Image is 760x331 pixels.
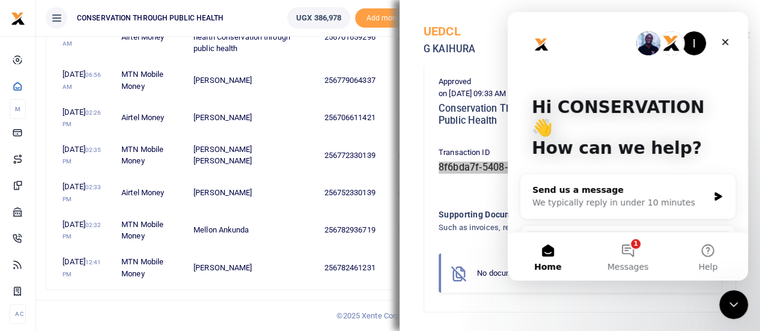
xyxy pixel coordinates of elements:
h4: Such as invoices, receipts, notes [439,221,672,234]
a: logo-small logo-large logo-large [11,13,25,22]
small: 02:33 PM [62,184,101,202]
td: [DATE] [56,13,115,62]
img: logo-small [11,11,25,26]
td: 155,425 [391,99,444,136]
iframe: Intercom live chat [508,12,748,281]
td: 136,500 [391,62,444,99]
span: Add money [355,8,415,28]
li: M [10,99,26,119]
td: [DATE] [56,174,115,211]
h4: Supporting Documents [439,208,672,221]
a: Add money [355,13,415,22]
td: 201,050 [391,211,444,249]
p: Transaction ID [439,147,721,159]
td: 196,025 [391,249,444,286]
td: Airtel Money [115,13,187,62]
h5: Conservation Through Public Health Conservation Through Public Health [439,103,721,126]
td: [DATE] [56,137,115,174]
p: Approved [439,76,721,88]
td: [DATE] [56,62,115,99]
td: Airtel Money [115,99,187,136]
span: UGX 386,978 [296,12,341,24]
li: Ac [10,304,26,324]
td: [PERSON_NAME] [187,174,317,211]
td: 256752330139 [317,174,391,211]
iframe: To enrich screen reader interactions, please activate Accessibility in Grammarly extension settings [719,290,748,319]
td: MTN Mobile Money [115,137,187,174]
h5: 8f6bda7f-5408-47b5-3a97-08ddeeff5af9 [439,162,721,174]
td: 256782936719 [317,211,391,249]
td: 83,425 [391,13,444,62]
td: [PERSON_NAME] [187,249,317,286]
td: Mellon Ankunda [187,211,317,249]
span: No documents attached [477,269,560,278]
td: 256782461231 [317,249,391,286]
td: [DATE] [56,249,115,286]
td: [PERSON_NAME] [187,99,317,136]
td: Airtel Money [115,174,187,211]
td: [DATE] [56,99,115,136]
td: 256779064337 [317,62,391,99]
li: Wallet ballance [282,7,355,29]
td: 256772330139 [317,137,391,174]
td: 42,210 [391,174,444,211]
small: 12:41 PM [62,259,101,278]
small: 06:56 AM [62,71,101,90]
small: 11:18 AM [62,28,101,47]
li: Toup your wallet [355,8,415,28]
td: [PERSON_NAME] [187,62,317,99]
h5: G KAIHURA [424,43,682,55]
td: MTN Mobile Money [115,211,187,249]
td: MTN Mobile Money [115,249,187,286]
td: 256706611421 [317,99,391,136]
td: Conservation through public health Conservation through public health [187,13,317,62]
p: on [DATE] 09:33 AM [439,88,721,100]
span: CONSERVATION THROUGH PUBLIC HEALTH [72,13,228,23]
h5: UEDCL [424,24,682,38]
td: [DATE] [56,211,115,249]
td: MTN Mobile Money [115,62,187,99]
td: [PERSON_NAME] [PERSON_NAME] [187,137,317,174]
td: 256701659296 [317,13,391,62]
a: UGX 386,978 [287,7,350,29]
td: 83,425 [391,137,444,174]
